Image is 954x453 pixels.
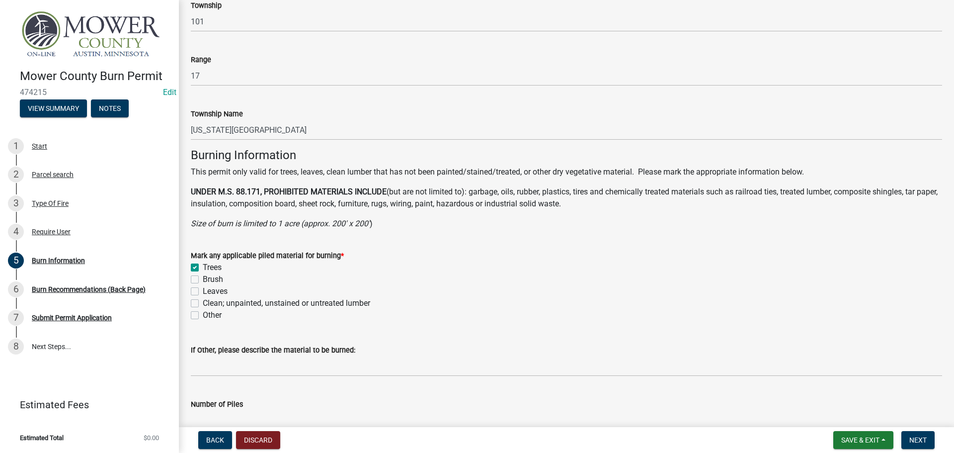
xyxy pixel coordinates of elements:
button: Back [198,431,232,449]
span: $0.00 [144,435,159,441]
a: Estimated Fees [8,395,163,415]
div: Parcel search [32,171,74,178]
button: Next [901,431,935,449]
span: 474215 [20,88,159,97]
div: 6 [8,281,24,297]
button: Discard [236,431,280,449]
p: ) [191,218,942,230]
button: View Summary [20,99,87,117]
button: Save & Exit [833,431,893,449]
label: Number of Piles [191,401,243,408]
div: Require User [32,228,71,235]
h4: Burning Information [191,148,942,163]
div: 4 [8,224,24,240]
wm-modal-confirm: Summary [20,105,87,113]
img: Mower County, Minnesota [20,10,163,59]
span: Save & Exit [841,436,879,444]
span: Back [206,436,224,444]
div: 8 [8,339,24,355]
label: Brush [203,273,223,285]
div: 2 [8,167,24,182]
label: Trees [203,262,222,273]
label: Leaves [203,285,228,297]
span: Next [909,436,927,444]
p: This permit only valid for trees, leaves, clean lumber that has not been painted/stained/treated,... [191,166,942,178]
div: Submit Permit Application [32,314,112,321]
wm-modal-confirm: Edit Application Number [163,88,176,97]
div: 7 [8,310,24,326]
div: 1 [8,138,24,154]
i: Size of burn is limited to 1 acre (approx. 200' x 200' [191,219,370,228]
label: Range [191,57,211,64]
label: Mark any applicable piled material for burning [191,253,344,260]
label: Township Name [191,111,243,118]
div: Type Of Fire [32,200,69,207]
label: Clean; unpainted, unstained or untreated lumber [203,297,370,309]
div: Burn Information [32,257,85,264]
label: Other [203,309,222,321]
div: 5 [8,253,24,269]
label: Township [191,2,222,9]
div: 3 [8,195,24,211]
wm-modal-confirm: Notes [91,105,129,113]
p: (but are not limited to): garbage, oils, rubber, plastics, tires and chemically treated materials... [191,186,942,210]
a: Edit [163,88,176,97]
label: If Other, please describe the material to be burned: [191,347,355,354]
h4: Mower County Burn Permit [20,69,171,84]
strong: UNDER M.S. 88.171, PROHIBITED MATERIALS INCLUDE [191,187,387,196]
span: Estimated Total [20,435,64,441]
div: Start [32,143,47,150]
button: Notes [91,99,129,117]
div: Burn Recommendations (Back Page) [32,286,146,293]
